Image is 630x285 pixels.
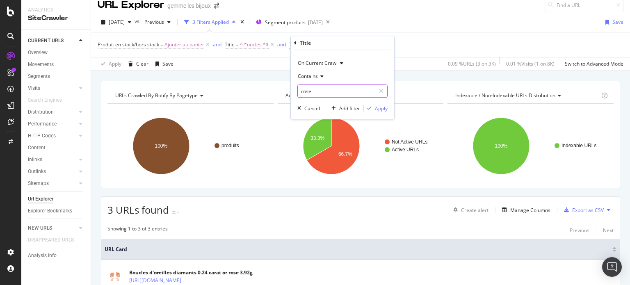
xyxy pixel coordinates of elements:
a: Search Engines [28,96,70,105]
text: 33.3% [310,135,324,141]
svg: A chart. [447,110,612,182]
div: Outlinks [28,167,46,176]
button: Apply [364,104,388,112]
div: Content [28,144,46,152]
a: Content [28,144,85,152]
div: Cancel [304,105,320,112]
div: Create alert [461,207,488,214]
div: Next [603,227,614,234]
span: Ajouter au panier [164,39,204,50]
div: Title [300,39,311,46]
div: 3 Filters Applied [192,18,229,25]
div: Manage Columns [510,207,550,214]
a: Explorer Bookmarks [28,207,85,215]
button: Manage Columns [499,205,550,215]
div: [DATE] [308,19,323,26]
button: Next [603,225,614,235]
div: Apply [375,105,388,112]
div: Movements [28,60,54,69]
span: = [160,41,163,48]
span: URL Card [105,246,610,253]
button: 3 Filters Applied [181,16,239,29]
a: Analysis Info [28,251,85,260]
button: Cancel [294,104,320,112]
a: HTTP Codes [28,132,77,140]
span: vs [135,18,141,25]
span: Contains [298,73,318,80]
span: URLs Crawled By Botify By pagetype [115,92,198,99]
span: Title [289,41,299,48]
text: 100% [495,143,508,149]
a: Inlinks [28,155,77,164]
div: Distribution [28,108,54,116]
svg: A chart. [278,110,442,182]
span: ^.*oucles.*$ [240,39,269,50]
a: Segments [28,72,85,81]
div: gemme les bijoux [167,2,211,10]
text: Active URLs [392,147,419,153]
div: HTTP Codes [28,132,56,140]
svg: A chart. [107,110,272,182]
h4: Indexable / Non-Indexable URLs Distribution [454,89,600,102]
img: Equal [172,211,176,214]
span: Indexable / Non-Indexable URLs distribution [455,92,555,99]
a: Sitemaps [28,179,77,188]
button: Save [602,16,623,29]
button: Previous [141,16,174,29]
span: Active / Not Active URLs (organic - all) [285,92,372,99]
div: arrow-right-arrow-left [214,3,219,9]
div: Save [612,18,623,25]
div: Apply [109,60,121,67]
text: 66.7% [338,151,352,157]
div: Export as CSV [572,207,604,214]
button: Previous [570,225,589,235]
div: Analysis Info [28,251,57,260]
span: Previous [141,18,164,25]
div: 0.09 % URLs ( 3 on 3K ) [448,60,496,67]
div: Showing 1 to 3 of 3 entries [107,225,168,235]
a: Overview [28,48,85,57]
div: DISAPPEARED URLS [28,236,74,244]
a: Movements [28,60,85,69]
span: = [236,41,239,48]
button: and [213,41,221,48]
text: Not Active URLs [392,139,427,145]
a: DISAPPEARED URLS [28,236,82,244]
div: Switch to Advanced Mode [565,60,623,67]
div: - [177,209,179,216]
div: Clear [136,60,148,67]
button: and [277,41,286,48]
button: Create alert [450,203,488,217]
div: Add filter [339,105,360,112]
a: Url Explorer [28,195,85,203]
a: Visits [28,84,77,93]
div: CURRENT URLS [28,36,64,45]
div: Inlinks [28,155,42,164]
div: Performance [28,120,57,128]
div: Boucles d'oreilles diamants 0.24 carat or rose 3.92g [129,269,253,276]
text: Indexable URLs [562,143,596,148]
a: Performance [28,120,77,128]
button: Export as CSV [561,203,604,217]
div: Url Explorer [28,195,53,203]
div: Visits [28,84,40,93]
text: produits [221,143,239,148]
div: Search Engines [28,96,62,105]
div: SiteCrawler [28,14,84,23]
div: Open Intercom Messenger [602,257,622,277]
span: Segment: produits [265,19,306,26]
div: NEW URLS [28,224,52,233]
a: [URL][DOMAIN_NAME] [129,276,181,285]
div: Save [162,60,173,67]
div: Segments [28,72,50,81]
div: times [239,18,246,26]
a: CURRENT URLS [28,36,77,45]
div: 0.01 % Visits ( 1 on 8K ) [506,60,555,67]
button: Segment:produits[DATE] [253,16,323,29]
span: On Current Crawl [298,59,338,66]
a: Outlinks [28,167,77,176]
